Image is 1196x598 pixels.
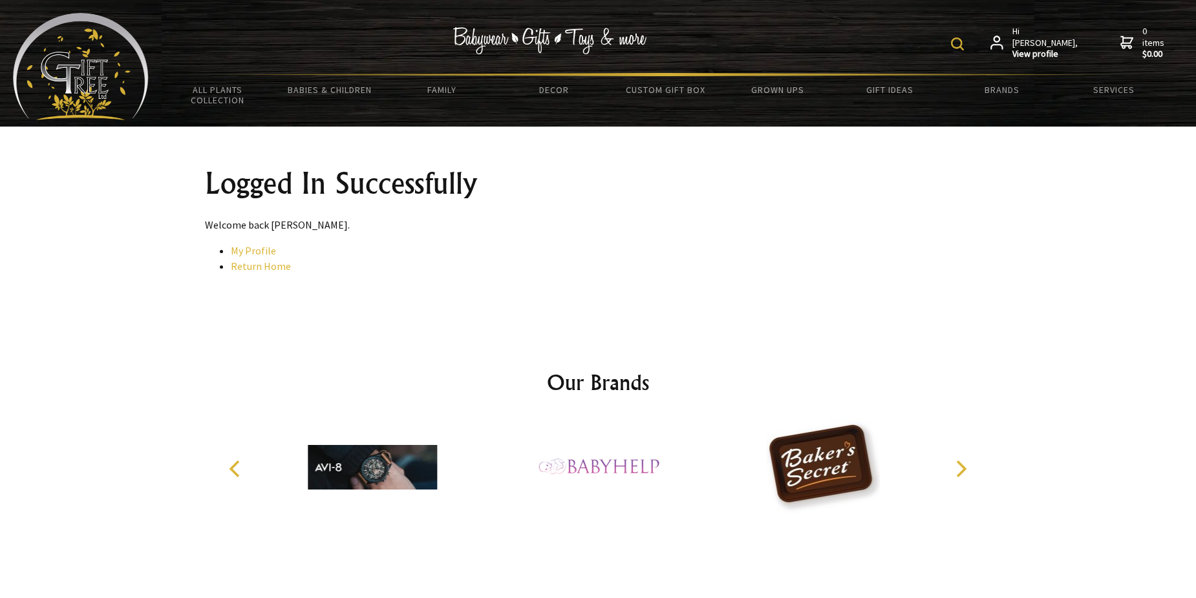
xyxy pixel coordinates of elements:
[498,76,610,103] a: Decor
[946,455,974,483] button: Next
[1142,48,1167,60] strong: $0.00
[231,260,291,273] a: Return Home
[1012,48,1079,60] strong: View profile
[834,76,946,103] a: Gift Ideas
[231,244,276,257] a: My Profile
[205,217,991,232] p: Welcome back [PERSON_NAME].
[205,168,991,199] h1: Logged In Successfully
[222,455,250,483] button: Previous
[386,76,498,103] a: Family
[990,26,1079,60] a: Hi [PERSON_NAME],View profile
[610,76,721,103] a: Custom Gift Box
[946,76,1058,103] a: Brands
[215,367,981,398] h2: Our Brands
[951,37,964,50] img: product search
[722,76,834,103] a: Grown Ups
[13,13,149,120] img: Babyware - Gifts - Toys and more...
[308,418,438,515] img: AVI-8
[453,27,647,54] img: Babywear - Gifts - Toys & more
[759,418,888,515] img: Baker's Secret
[1058,76,1170,103] a: Services
[273,76,385,103] a: Babies & Children
[162,76,273,114] a: All Plants Collection
[533,418,663,515] img: Baby Help
[1012,26,1079,60] span: Hi [PERSON_NAME],
[1142,25,1167,60] span: 0 items
[1120,26,1167,60] a: 0 items$0.00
